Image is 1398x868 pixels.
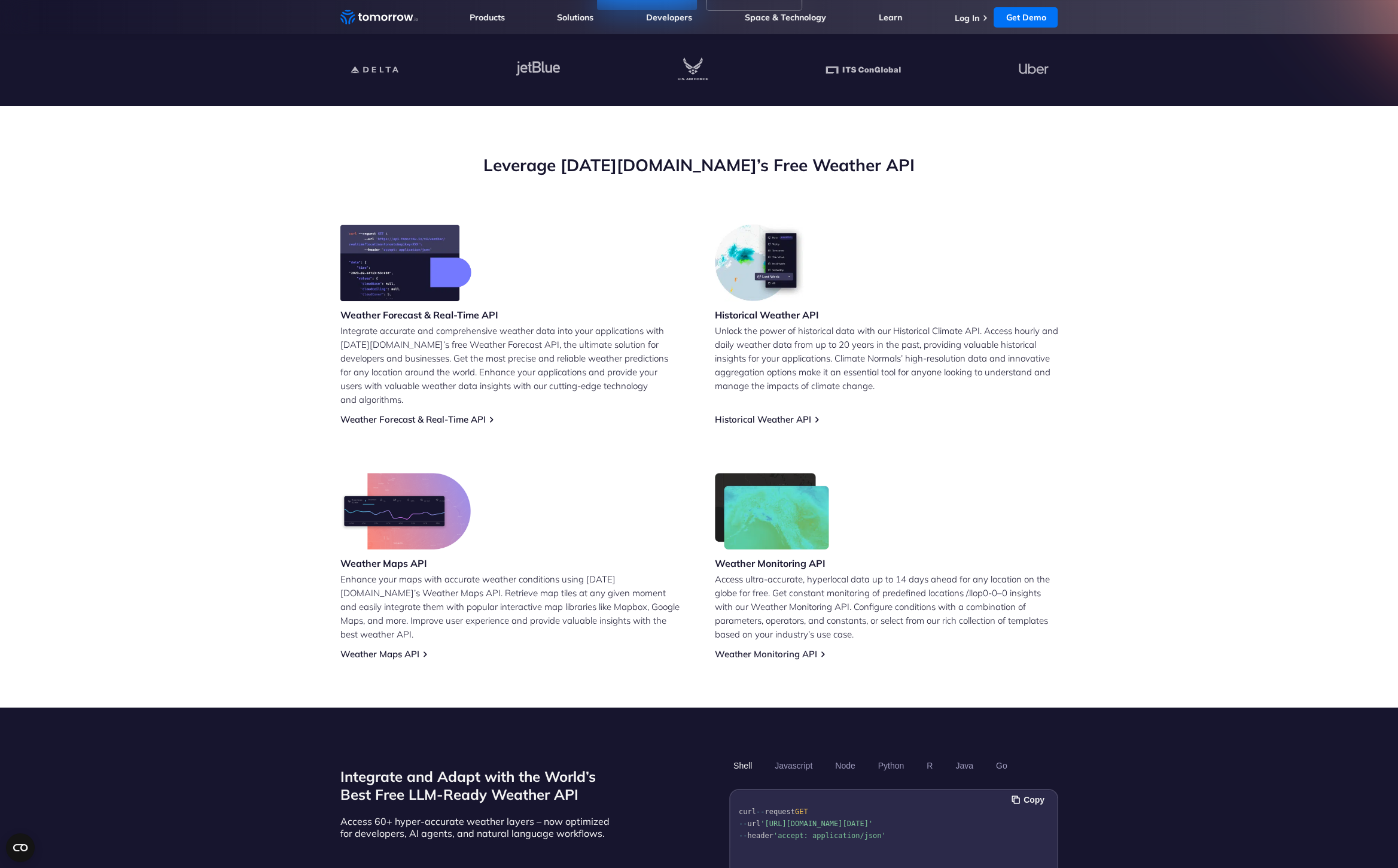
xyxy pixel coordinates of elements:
[715,414,811,425] a: Historical Weather API
[873,755,908,776] button: Python
[557,12,593,23] a: Solutions
[760,820,873,828] span: '[URL][DOMAIN_NAME][DATE]'
[715,648,817,660] a: Weather Monitoring API
[773,831,885,840] span: 'accept: application/json'
[765,808,795,816] span: request
[715,308,819,321] h3: Historical Weather API
[646,12,692,23] a: Developers
[1012,793,1048,806] button: Copy
[340,324,684,406] p: Integrate accurate and comprehensive weather data into your applications with [DATE][DOMAIN_NAME]...
[470,12,505,23] a: Products
[340,572,684,641] p: Enhance your maps with accurate weather conditions using [DATE][DOMAIN_NAME]’s Weather Maps API. ...
[729,755,756,776] button: Shell
[745,12,826,23] a: Space & Technology
[747,820,760,828] span: url
[340,8,418,26] a: Home link
[951,755,977,776] button: Java
[6,833,35,862] button: Open CMP widget
[739,808,756,816] span: curl
[991,755,1011,776] button: Go
[340,308,498,321] h3: Weather Forecast & Real-Time API
[715,557,830,570] h3: Weather Monitoring API
[831,755,859,776] button: Node
[994,7,1058,28] a: Get Demo
[879,12,902,23] a: Learn
[340,815,616,839] p: Access 60+ hyper-accurate weather layers – now optimized for developers, AI agents, and natural l...
[922,755,937,776] button: R
[340,414,486,425] a: Weather Forecast & Real-Time API
[739,820,747,828] span: --
[340,154,1058,177] h2: Leverage [DATE][DOMAIN_NAME]’s Free Weather API
[715,572,1058,641] p: Access ultra-accurate, hyperlocal data up to 14 days ahead for any location on the globe for free...
[770,755,817,776] button: Javascript
[954,13,979,23] a: Log In
[747,831,773,840] span: header
[794,808,808,816] span: GET
[739,831,747,840] span: --
[340,557,471,570] h3: Weather Maps API
[340,767,616,803] h2: Integrate and Adapt with the World’s Best Free LLM-Ready Weather API
[715,324,1058,393] p: Unlock the power of historical data with our Historical Climate API. Access hourly and daily weat...
[340,648,419,660] a: Weather Maps API
[756,808,764,816] span: --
